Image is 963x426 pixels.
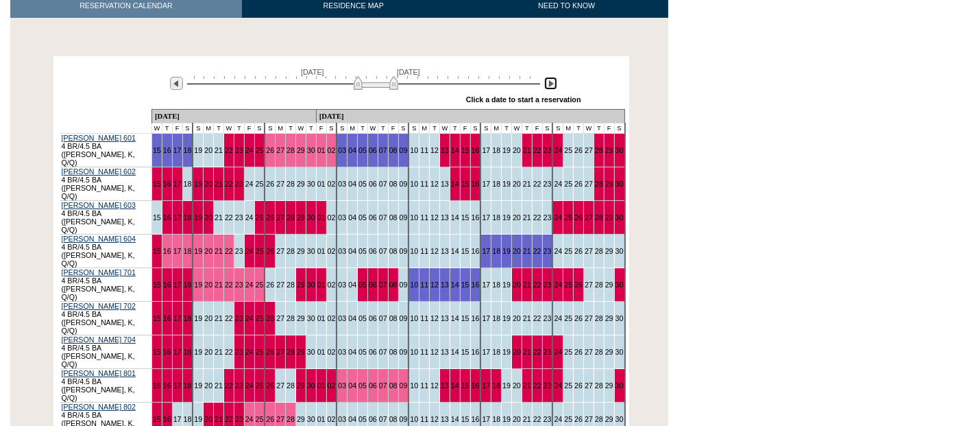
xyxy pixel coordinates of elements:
[369,213,377,222] a: 06
[574,146,583,154] a: 26
[153,281,161,289] a: 15
[379,146,387,154] a: 07
[564,281,572,289] a: 25
[502,180,511,188] a: 19
[379,247,387,255] a: 07
[523,247,531,255] a: 21
[389,247,398,255] a: 08
[554,213,562,222] a: 24
[358,146,367,154] a: 05
[297,180,305,188] a: 29
[420,180,428,188] a: 11
[358,247,367,255] a: 05
[369,180,377,188] a: 06
[379,314,387,322] a: 07
[595,247,603,255] a: 28
[62,268,136,276] a: [PERSON_NAME] 701
[605,180,613,188] a: 29
[420,281,428,289] a: 11
[184,213,192,222] a: 18
[554,180,562,188] a: 24
[348,213,356,222] a: 04
[605,146,613,154] a: 29
[358,281,367,289] a: 05
[389,213,398,222] a: 08
[472,146,480,154] a: 16
[502,146,511,154] a: 19
[430,180,439,188] a: 12
[595,213,603,222] a: 28
[307,146,315,154] a: 30
[328,281,336,289] a: 02
[554,281,562,289] a: 24
[317,247,326,255] a: 01
[595,281,603,289] a: 28
[461,247,470,255] a: 15
[338,314,346,322] a: 03
[173,281,182,289] a: 17
[204,213,212,222] a: 20
[194,247,202,255] a: 19
[256,180,264,188] a: 25
[256,281,264,289] a: 25
[482,281,490,289] a: 17
[194,213,202,222] a: 19
[215,281,223,289] a: 21
[461,146,470,154] a: 15
[410,180,418,188] a: 10
[287,247,295,255] a: 28
[153,247,161,255] a: 15
[533,146,541,154] a: 22
[163,247,171,255] a: 16
[379,180,387,188] a: 07
[184,348,192,356] a: 18
[585,247,593,255] a: 27
[348,180,356,188] a: 04
[523,213,531,222] a: 21
[297,146,305,154] a: 29
[225,146,233,154] a: 22
[574,213,583,222] a: 26
[400,247,408,255] a: 09
[615,213,624,222] a: 30
[492,146,500,154] a: 18
[173,314,182,322] a: 17
[441,314,449,322] a: 13
[492,247,500,255] a: 18
[564,180,572,188] a: 25
[472,314,480,322] a: 16
[62,167,136,176] a: [PERSON_NAME] 602
[605,213,613,222] a: 29
[544,77,557,90] img: Next
[492,213,500,222] a: 18
[287,281,295,289] a: 28
[266,348,274,356] a: 26
[194,180,202,188] a: 19
[204,348,212,356] a: 20
[420,314,428,322] a: 11
[256,348,264,356] a: 25
[420,247,428,255] a: 11
[287,146,295,154] a: 28
[307,213,315,222] a: 30
[420,146,428,154] a: 11
[276,213,284,222] a: 27
[204,247,212,255] a: 20
[235,213,243,222] a: 23
[173,180,182,188] a: 17
[235,146,243,154] a: 23
[62,134,136,142] a: [PERSON_NAME] 601
[441,213,449,222] a: 13
[235,348,243,356] a: 23
[194,281,202,289] a: 19
[225,180,233,188] a: 22
[235,247,243,255] a: 23
[348,146,356,154] a: 04
[451,247,459,255] a: 14
[328,247,336,255] a: 02
[533,180,541,188] a: 22
[544,247,552,255] a: 23
[245,348,254,356] a: 24
[389,314,398,322] a: 08
[62,335,136,344] a: [PERSON_NAME] 704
